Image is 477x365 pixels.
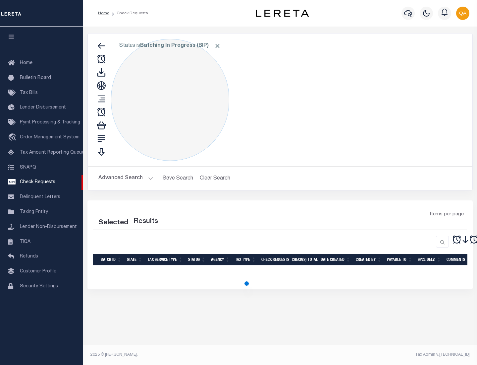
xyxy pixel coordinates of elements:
[20,210,48,214] span: Taxing Entity
[185,254,208,265] th: Status
[85,352,280,358] div: 2025 © [PERSON_NAME].
[98,218,128,228] div: Selected
[159,172,197,185] button: Save Search
[384,254,415,265] th: Payable To
[20,284,58,289] span: Security Settings
[124,254,145,265] th: State
[20,135,79,140] span: Order Management System
[256,10,309,17] img: logo-dark.svg
[214,42,221,49] span: Click to Remove
[20,165,36,170] span: SNAPQ
[20,61,32,65] span: Home
[20,225,77,229] span: Lender Non-Disbursement
[98,11,109,15] a: Home
[20,195,60,199] span: Delinquent Letters
[20,239,30,244] span: TIQA
[444,254,474,265] th: Comments
[259,254,289,265] th: Check Requests
[109,10,148,16] li: Check Requests
[98,172,153,185] button: Advanced Search
[20,91,38,95] span: Tax Bills
[111,39,229,161] div: Click to Edit
[8,133,19,142] i: travel_explore
[289,254,318,265] th: Check(s) Total
[98,254,124,265] th: Batch Id
[233,254,259,265] th: Tax Type
[430,211,464,218] span: Items per page
[456,7,469,20] img: svg+xml;base64,PHN2ZyB4bWxucz0iaHR0cDovL3d3dy53My5vcmcvMjAwMC9zdmciIHBvaW50ZXItZXZlbnRzPSJub25lIi...
[415,254,444,265] th: Spcl Delv.
[20,76,51,80] span: Bulletin Board
[20,120,80,125] span: Pymt Processing & Tracking
[285,352,470,358] div: Tax Admin v.[TECHNICAL_ID]
[20,180,55,184] span: Check Requests
[208,254,233,265] th: Agency
[20,150,84,155] span: Tax Amount Reporting Queue
[353,254,384,265] th: Created By
[318,254,353,265] th: Date Created
[20,269,56,274] span: Customer Profile
[140,43,221,48] b: Batching In Progress (BIP)
[133,216,158,227] label: Results
[197,172,233,185] button: Clear Search
[145,254,185,265] th: Tax Service Type
[20,105,66,110] span: Lender Disbursement
[20,254,38,259] span: Refunds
